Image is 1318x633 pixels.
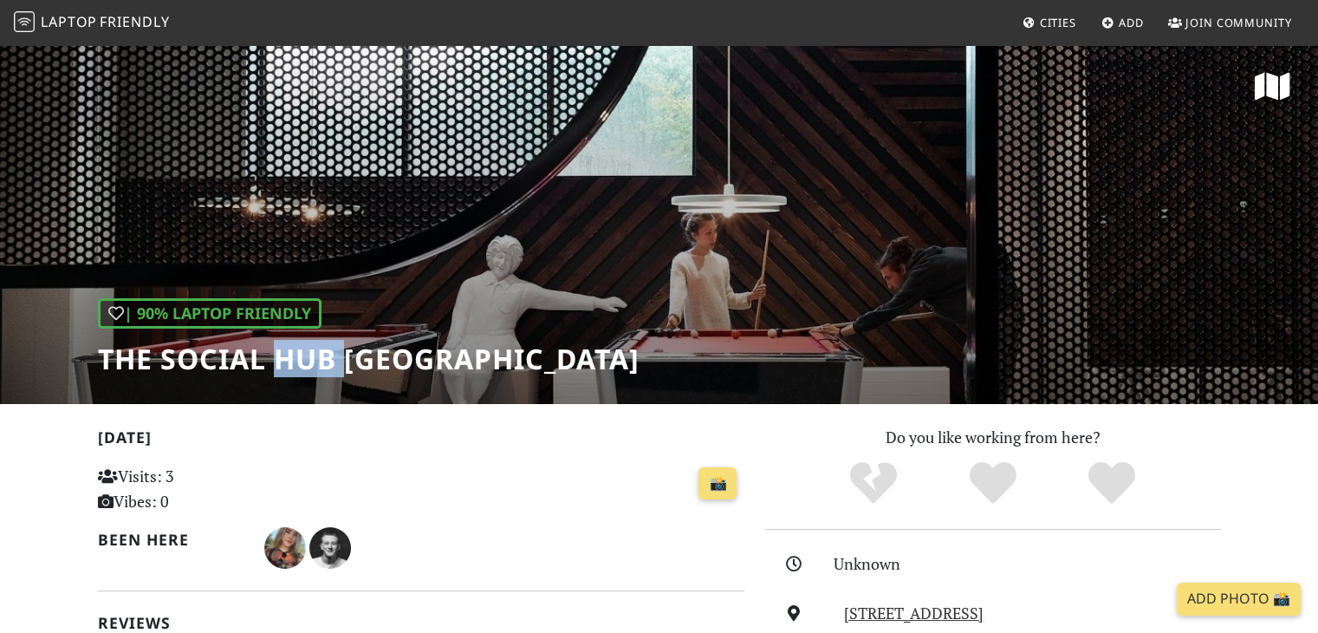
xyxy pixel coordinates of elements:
[41,12,97,31] span: Laptop
[264,536,309,557] span: Julia Schilder
[98,428,744,454] h2: [DATE]
[698,467,737,500] a: 📸
[98,343,640,375] h1: The Social Hub [GEOGRAPHIC_DATA]
[98,298,321,329] div: | 90% Laptop Friendly
[14,8,170,38] a: LaptopFriendly LaptopFriendly
[98,531,244,549] h2: Been here
[844,603,984,623] a: [STREET_ADDRESS]
[14,11,35,32] img: LaptopFriendly
[1040,15,1076,30] span: Cities
[834,551,1230,577] div: Unknown
[264,527,306,569] img: 5667-julia.jpg
[814,460,933,507] div: No
[1161,7,1299,38] a: Join Community
[100,12,169,31] span: Friendly
[309,536,351,557] span: Victor Nihoul
[765,425,1221,450] p: Do you like working from here?
[98,464,300,514] p: Visits: 3 Vibes: 0
[309,527,351,569] img: 4338-victor.jpg
[1016,7,1083,38] a: Cities
[1119,15,1144,30] span: Add
[1185,15,1292,30] span: Join Community
[933,460,1053,507] div: Yes
[1094,7,1151,38] a: Add
[1052,460,1172,507] div: Definitely!
[98,614,744,632] h2: Reviews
